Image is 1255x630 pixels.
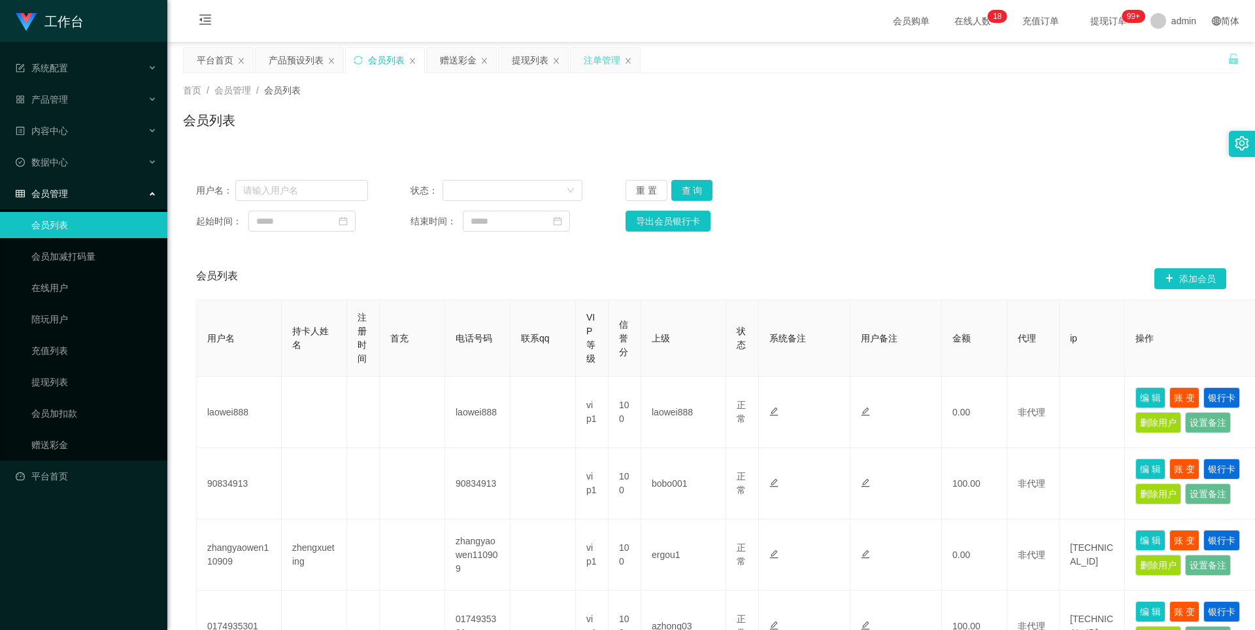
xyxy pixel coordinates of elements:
[1135,387,1165,408] button: 编 辑
[942,448,1007,519] td: 100.00
[1185,555,1231,576] button: 设置备注
[31,212,157,238] a: 会员列表
[409,57,416,65] i: 图标: close
[16,94,68,105] span: 产品管理
[619,319,628,357] span: 信誉分
[183,1,227,43] i: 图标: menu-fold
[31,338,157,364] a: 充值列表
[256,85,259,96] span: /
[16,157,68,167] span: 数据中心
[769,407,778,416] i: 图标: edit
[624,57,632,65] i: 图标: close
[196,184,235,198] span: 用户名：
[769,550,778,559] i: 图标: edit
[1203,387,1240,408] button: 银行卡
[16,126,68,136] span: 内容中心
[861,621,870,630] i: 图标: edit
[861,550,870,559] i: 图标: edit
[410,184,443,198] span: 状态：
[16,126,25,135] i: 图标: profile
[993,10,997,23] p: 1
[445,519,510,591] td: zhangyaowen110909
[197,377,282,448] td: laowei888
[445,448,510,519] td: 90834913
[1122,10,1145,23] sup: 1003
[737,471,746,495] span: 正常
[269,48,324,73] div: 产品预设列表
[1135,412,1181,433] button: 删除用户
[1135,483,1181,504] button: 删除用户
[1212,16,1221,26] i: 图标: global
[31,369,157,395] a: 提现列表
[16,16,84,26] a: 工作台
[44,1,84,43] h1: 工作台
[31,275,157,301] a: 在线用户
[552,57,560,65] i: 图标: close
[1135,459,1165,480] button: 编 辑
[861,407,870,416] i: 图标: edit
[1203,601,1240,622] button: 银行卡
[942,377,1007,448] td: 0.00
[1018,550,1045,560] span: 非代理
[1185,412,1231,433] button: 设置备注
[282,519,347,591] td: zhengxueting
[264,85,301,96] span: 会员列表
[16,63,25,73] i: 图标: form
[1016,16,1065,26] span: 充值订单
[1235,136,1249,150] i: 图标: setting
[214,85,251,96] span: 会员管理
[997,10,1002,23] p: 8
[609,448,641,519] td: 100
[652,333,670,343] span: 上级
[1018,478,1045,489] span: 非代理
[16,463,157,489] a: 图标: dashboard平台首页
[861,478,870,487] i: 图标: edit
[861,333,897,343] span: 用户备注
[584,48,620,73] div: 注单管理
[1203,530,1240,551] button: 银行卡
[480,57,488,65] i: 图标: close
[1070,333,1077,343] span: ip
[16,158,25,167] i: 图标: check-circle-o
[1203,459,1240,480] button: 银行卡
[626,211,711,232] button: 导出会员银行卡
[1135,601,1165,622] button: 编 辑
[553,217,562,226] i: 图标: calendar
[197,448,282,519] td: 90834913
[31,243,157,270] a: 会员加减打码量
[512,48,548,73] div: 提现列表
[609,519,641,591] td: 100
[1018,333,1036,343] span: 代理
[576,448,609,519] td: vip1
[16,95,25,104] i: 图标: appstore-o
[31,400,157,427] a: 会员加扣款
[1060,519,1125,591] td: [TECHNICAL_ID]
[1169,459,1199,480] button: 账 变
[196,268,238,289] span: 会员列表
[1084,16,1133,26] span: 提现订单
[737,542,746,567] span: 正常
[641,377,726,448] td: laowei888
[207,333,235,343] span: 用户名
[769,478,778,487] i: 图标: edit
[948,16,997,26] span: 在线人数
[576,519,609,591] td: vip1
[16,189,25,198] i: 图标: table
[292,326,329,350] span: 持卡人姓名
[769,621,778,630] i: 图标: edit
[769,333,806,343] span: 系统备注
[1135,333,1154,343] span: 操作
[1169,601,1199,622] button: 账 变
[586,312,595,364] span: VIP等级
[440,48,477,73] div: 赠送彩金
[1169,530,1199,551] button: 账 变
[988,10,1007,23] sup: 18
[737,400,746,424] span: 正常
[737,326,746,350] span: 状态
[197,48,233,73] div: 平台首页
[16,63,68,73] span: 系统配置
[327,57,335,65] i: 图标: close
[445,377,510,448] td: laowei888
[609,377,641,448] td: 100
[671,180,713,201] button: 查 询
